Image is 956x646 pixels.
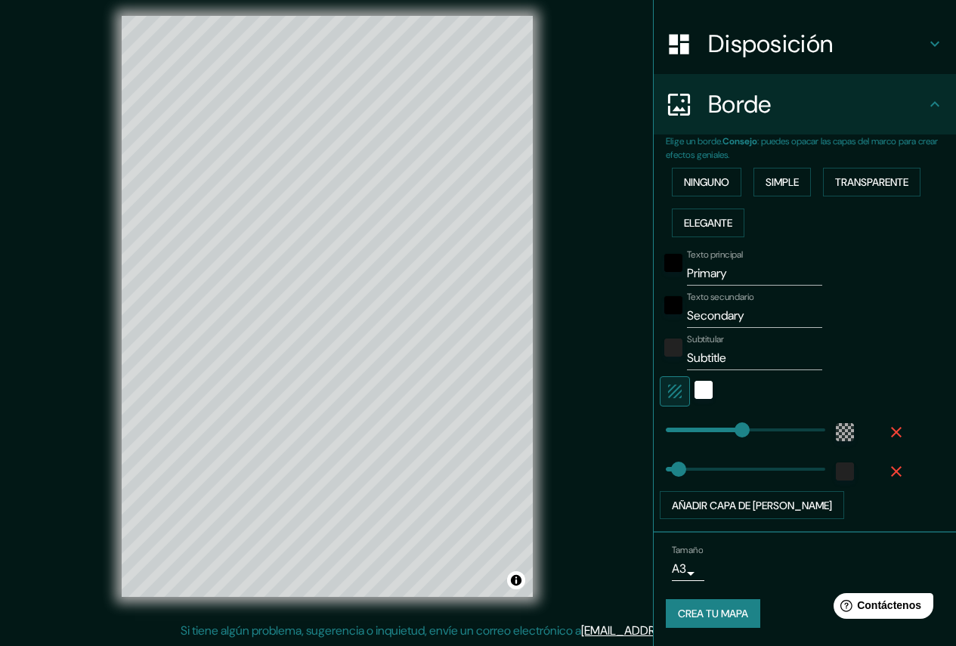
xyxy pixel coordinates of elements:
button: negro [664,296,682,314]
button: Simple [753,168,811,196]
font: Texto secundario [687,291,754,303]
button: color-222222 [836,462,854,481]
font: Ninguno [684,175,729,189]
font: Transparente [835,175,908,189]
font: Elige un borde. [666,135,722,147]
button: Añadir capa de [PERSON_NAME] [660,491,844,520]
button: Transparente [823,168,920,196]
button: Elegante [672,209,744,237]
iframe: Lanzador de widgets de ayuda [821,587,939,629]
font: Subtitular [687,333,724,345]
font: Crea tu mapa [678,607,748,621]
div: A3 [672,557,704,581]
font: : puedes opacar las capas del marco para crear efectos geniales. [666,135,938,161]
font: Texto principal [687,249,743,261]
font: Si tiene algún problema, sugerencia o inquietud, envíe un correo electrónico a [181,623,581,638]
button: color-55555544 [836,423,854,441]
button: Crea tu mapa [666,599,760,628]
div: Borde [654,74,956,134]
div: Disposición [654,14,956,74]
font: Consejo [722,135,757,147]
a: [EMAIL_ADDRESS][DOMAIN_NAME] [581,623,768,638]
font: Borde [708,88,772,120]
button: negro [664,254,682,272]
font: Tamaño [672,545,703,557]
button: blanco [695,381,713,399]
font: Simple [766,175,799,189]
button: Ninguno [672,168,741,196]
button: color-222222 [664,338,682,357]
font: Elegante [684,216,732,230]
font: A3 [672,561,686,576]
button: Activar o desactivar atribución [507,571,525,589]
font: Disposición [708,28,833,60]
font: Añadir capa de [PERSON_NAME] [672,499,832,512]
